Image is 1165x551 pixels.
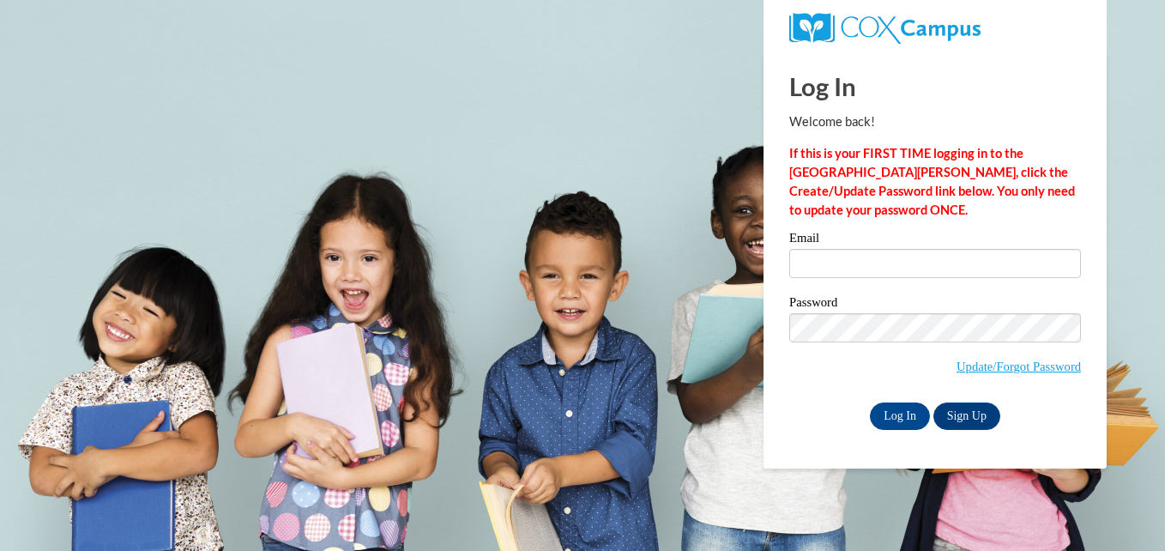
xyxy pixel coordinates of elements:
[789,146,1075,217] strong: If this is your FIRST TIME logging in to the [GEOGRAPHIC_DATA][PERSON_NAME], click the Create/Upd...
[789,20,981,34] a: COX Campus
[870,403,930,430] input: Log In
[789,112,1081,131] p: Welcome back!
[789,296,1081,313] label: Password
[957,360,1081,373] a: Update/Forgot Password
[933,403,1000,430] a: Sign Up
[789,232,1081,249] label: Email
[789,13,981,44] img: COX Campus
[789,69,1081,104] h1: Log In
